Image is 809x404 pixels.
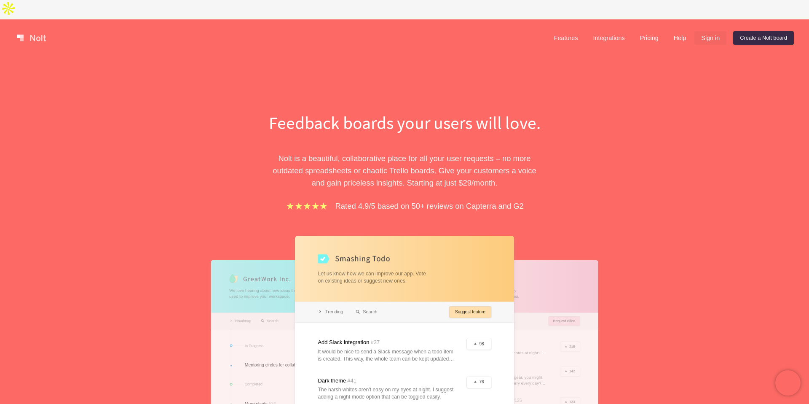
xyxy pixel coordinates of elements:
a: Features [547,31,585,45]
p: Nolt is a beautiful, collaborative place for all your user requests – no more outdated spreadshee... [259,152,550,189]
a: Help [667,31,693,45]
iframe: Chatra live chat [775,370,801,396]
a: Integrations [586,31,631,45]
a: Pricing [633,31,665,45]
a: Create a Nolt board [733,31,794,45]
p: Rated 4.9/5 based on 50+ reviews on Capterra and G2 [335,200,524,212]
a: Sign in [694,31,726,45]
h1: Feedback boards your users will love. [259,110,550,135]
img: stars.b067e34983.png [285,201,328,211]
